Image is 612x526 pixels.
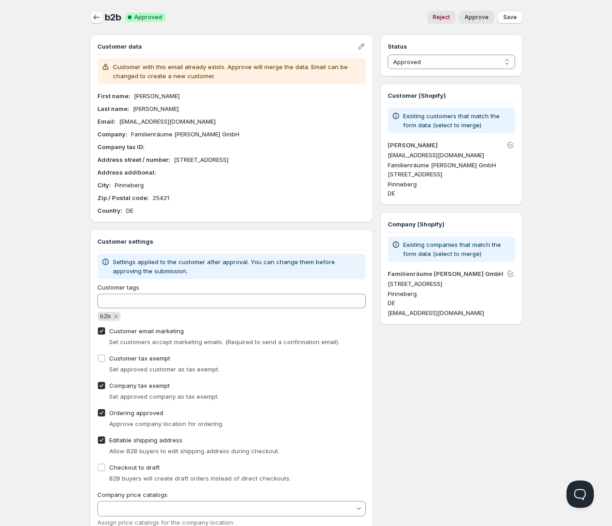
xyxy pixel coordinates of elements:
[134,91,180,100] p: [PERSON_NAME]
[109,464,160,471] span: Checkout to draft
[388,161,496,178] span: Familienräume [PERSON_NAME] GmbH [STREET_ADDRESS]
[566,481,594,508] iframe: Help Scout Beacon - Open
[403,111,511,130] p: Existing customers that match the form data (select to merge)
[97,105,129,112] b: Last name :
[388,290,417,306] span: Pinneberg DE
[97,194,149,201] b: Zip / Postal code :
[388,91,515,100] h3: Customer (Shopify)
[97,156,170,163] b: Address street / number :
[498,11,522,24] button: Save
[109,436,182,444] span: Editable shipping address
[113,257,363,276] p: Settings applied to the customer after approval. You can change them before approving the submiss...
[97,130,127,138] b: Company :
[388,270,503,277] a: Familienräume [PERSON_NAME] GmbH
[97,169,156,176] b: Address additional :
[388,280,442,287] span: [STREET_ADDRESS]
[97,207,122,214] b: Country :
[355,40,368,53] button: Edit
[105,12,121,23] span: b2b
[115,180,144,190] p: Pinneberg
[459,11,494,24] button: Approve
[109,355,170,362] span: Customer tax exempt
[113,62,363,80] p: Customer with this email already exists. Approve will merge the data. Email can be changed to cre...
[504,267,517,280] button: Unlink
[97,519,366,526] div: Assign price catalogs for the company location.
[97,284,139,291] span: Customer tags
[97,92,130,100] b: First name :
[134,14,162,21] span: Approved
[109,327,184,335] span: Customer email marketing
[133,104,179,113] p: [PERSON_NAME]
[97,491,167,498] label: Company price catalogs
[109,366,219,373] span: Set approved customer as tax exempt.
[388,180,417,197] span: Pinneberg DE
[109,409,163,416] span: Ordering approved
[97,42,357,51] h3: Customer data
[388,150,515,160] p: [EMAIL_ADDRESS][DOMAIN_NAME]
[503,14,517,21] span: Save
[97,118,116,125] b: Email :
[388,220,515,229] h3: Company (Shopify)
[388,42,515,51] h3: Status
[388,308,515,317] p: [EMAIL_ADDRESS][DOMAIN_NAME]
[97,181,111,189] b: City :
[427,11,455,24] button: Reject
[109,382,170,389] span: Company tax exempt
[112,312,120,321] button: Remove b2b
[109,393,219,400] span: Set approved company as tax exempt.
[403,240,511,258] p: Existing companies that match the form data (select to merge)
[504,139,517,151] button: Unlink
[465,14,489,21] span: Approve
[109,475,291,482] span: B2B buyers will create draft orders instead of direct checkouts.
[174,155,228,164] p: [STREET_ADDRESS]
[119,117,216,126] p: [EMAIL_ADDRESS][DOMAIN_NAME]
[97,237,366,246] h3: Customer settings
[152,193,169,202] p: 25421
[109,447,279,455] span: Allow B2B buyers to edit shipping address during checkout.
[100,313,111,320] span: b2b
[109,338,339,346] span: Set customers accept marketing emails. (Required to send a confirmation email).
[109,420,223,427] span: Approve company location for ordering.
[126,206,133,215] p: DE
[131,130,239,139] p: Familienräume [PERSON_NAME] GmbH
[433,14,450,21] span: Reject
[388,141,438,149] a: [PERSON_NAME]
[97,143,145,150] b: Company tax ID :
